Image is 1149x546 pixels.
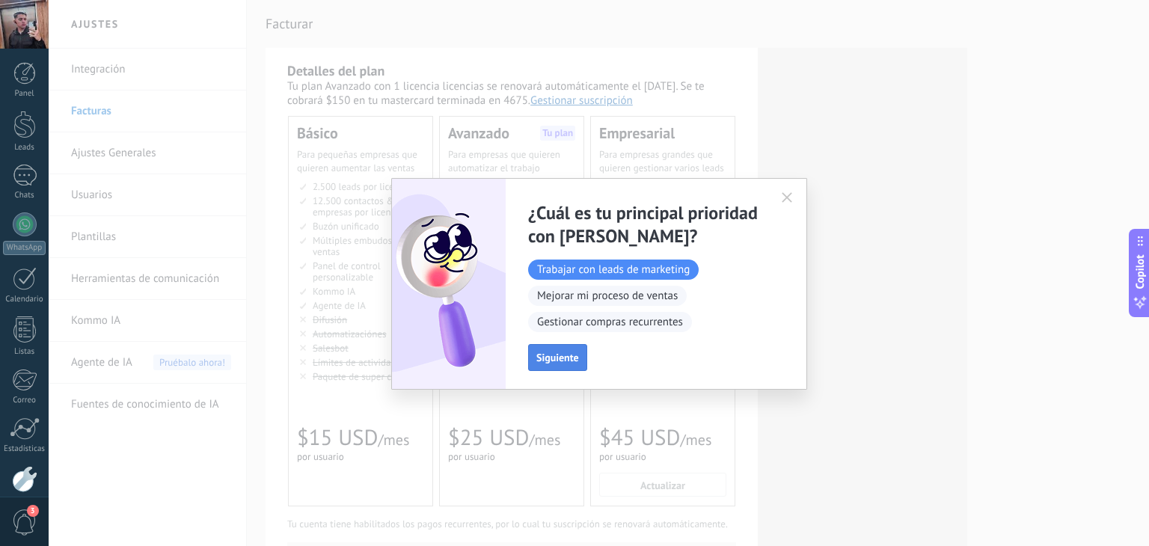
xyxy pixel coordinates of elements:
div: Listas [3,347,46,357]
span: Gestionar compras recurrentes [528,312,692,332]
span: Mejorar mi proceso de ventas [528,286,687,306]
button: Siguiente [528,344,587,371]
span: 3 [27,505,39,517]
div: Leads [3,143,46,153]
span: Siguiente [536,352,579,363]
span: Copilot [1133,255,1148,289]
div: WhatsApp [3,241,46,255]
span: Trabajar con leads de marketing [528,260,699,280]
img: after_payment_survey_priority.png [392,179,506,389]
div: Calendario [3,295,46,304]
div: Estadísticas [3,444,46,454]
h2: ¿Cuál es tu principal prioridad con [PERSON_NAME]? [528,201,765,248]
div: Panel [3,89,46,99]
div: Correo [3,396,46,405]
div: Chats [3,191,46,200]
